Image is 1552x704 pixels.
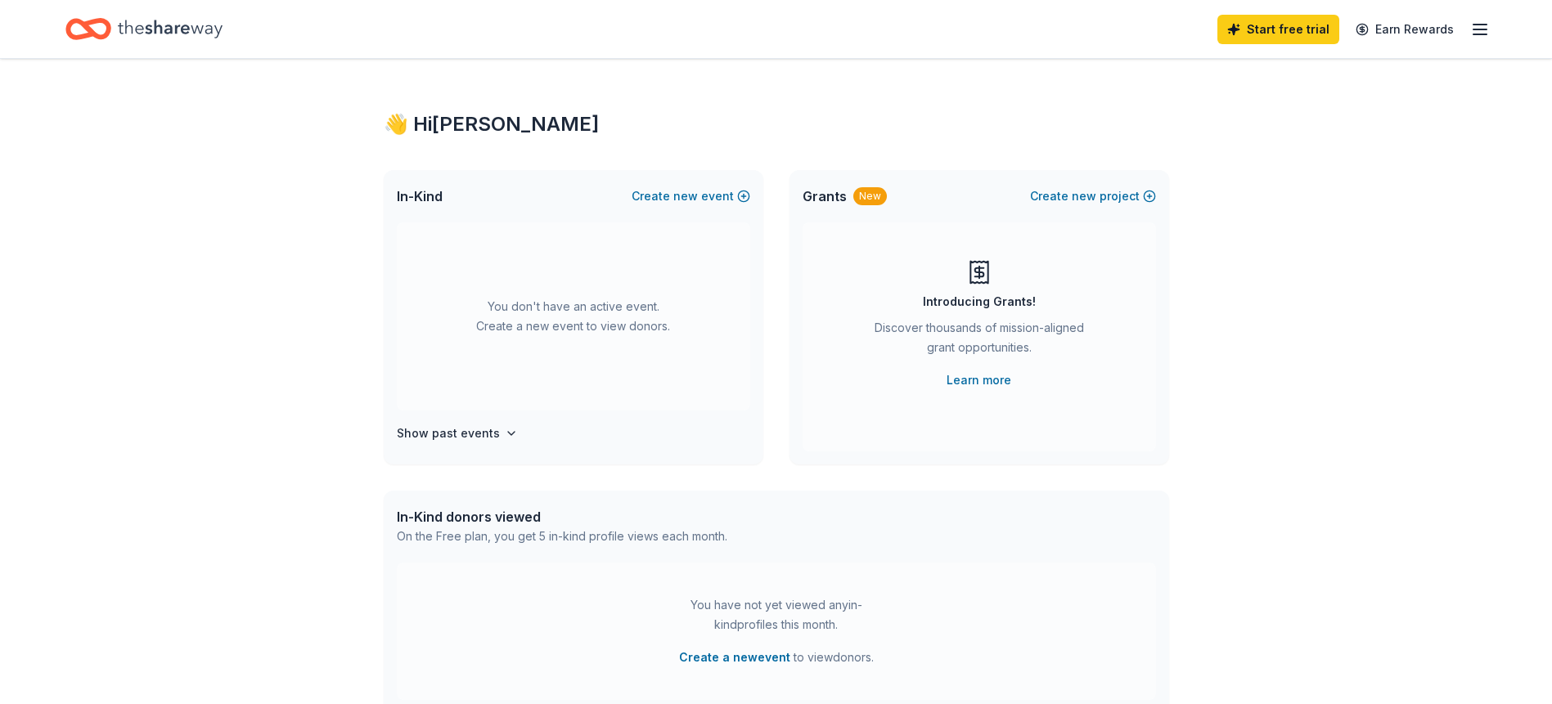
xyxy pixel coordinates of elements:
div: Discover thousands of mission-aligned grant opportunities. [868,318,1091,364]
div: In-Kind donors viewed [397,507,727,527]
span: new [1072,186,1096,206]
div: New [853,187,887,205]
button: Createnewevent [632,186,750,206]
div: You have not yet viewed any in-kind profiles this month. [674,595,879,634]
button: Create a newevent [679,648,790,667]
h4: Show past events [397,424,500,443]
span: new [673,186,698,206]
div: You don't have an active event. Create a new event to view donors. [397,222,750,410]
div: 👋 Hi [PERSON_NAME] [384,111,1169,137]
div: Introducing Grants! [923,292,1036,312]
span: In-Kind [397,186,443,206]
span: Grants [803,186,847,206]
a: Earn Rewards [1346,15,1464,44]
a: Start free trial [1217,15,1339,44]
span: to view donors . [679,648,874,667]
button: Show past events [397,424,518,443]
a: Home [65,10,223,48]
a: Learn more [947,370,1011,390]
div: On the Free plan, you get 5 in-kind profile views each month. [397,527,727,546]
button: Createnewproject [1030,186,1156,206]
